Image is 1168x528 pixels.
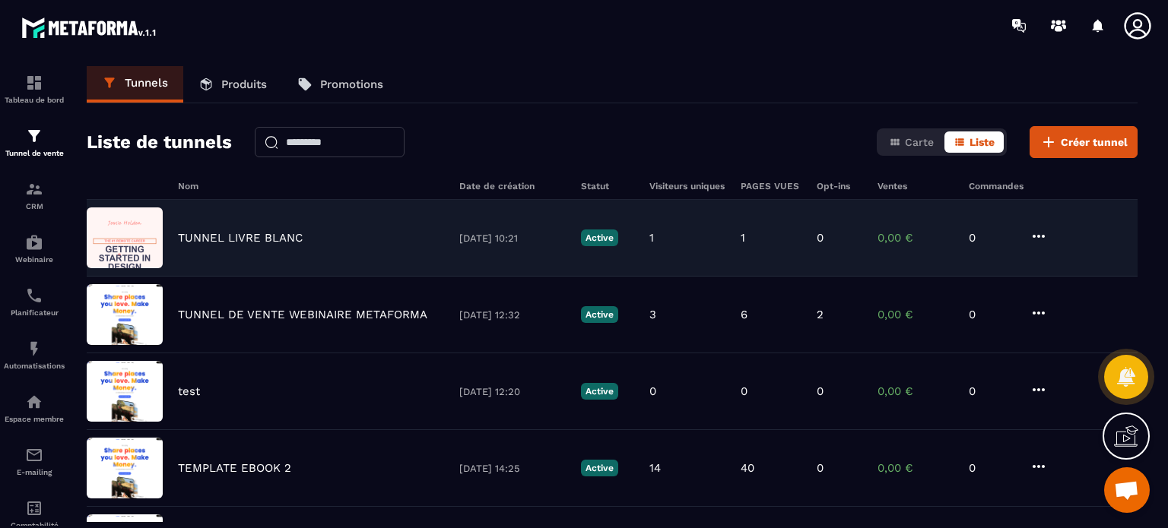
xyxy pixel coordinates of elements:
[817,231,824,245] p: 0
[969,308,1014,321] p: 0
[741,231,745,245] p: 1
[221,77,267,91] p: Produits
[178,181,444,191] h6: Nom
[905,136,934,148] span: Carte
[4,362,65,370] p: Automatisations
[4,255,65,264] p: Webinaire
[581,181,634,191] h6: Statut
[87,361,163,422] img: image
[459,463,566,474] p: [DATE] 14:25
[817,181,862,191] h6: Opt-ins
[878,384,954,398] p: 0,00 €
[581,306,618,323] p: Active
[970,136,995,148] span: Liste
[649,181,725,191] h6: Visiteurs uniques
[320,77,383,91] p: Promotions
[741,181,801,191] h6: PAGES VUES
[581,383,618,400] p: Active
[25,127,43,145] img: formation
[969,231,1014,245] p: 0
[1061,134,1128,150] span: Créer tunnel
[969,384,1014,398] p: 0
[817,461,824,475] p: 0
[944,131,1004,153] button: Liste
[25,180,43,198] img: formation
[459,309,566,321] p: [DATE] 12:32
[880,131,943,153] button: Carte
[4,169,65,222] a: formationformationCRM
[282,66,398,103] a: Promotions
[4,115,65,169] a: formationformationTunnel de vente
[817,384,824,398] p: 0
[4,202,65,210] p: CRM
[87,284,163,345] img: image
[878,231,954,245] p: 0,00 €
[741,384,747,398] p: 0
[649,308,656,321] p: 3
[25,393,43,411] img: automations
[4,381,65,435] a: automationsautomationsEspace membre
[878,181,954,191] h6: Ventes
[4,328,65,381] a: automationsautomationsAutomatisations
[1030,126,1138,158] button: Créer tunnel
[25,340,43,358] img: automations
[817,308,824,321] p: 2
[741,308,747,321] p: 6
[969,461,1014,475] p: 0
[4,149,65,157] p: Tunnel de vente
[4,62,65,115] a: formationformationTableau de bord
[459,181,566,191] h6: Date de création
[87,66,183,103] a: Tunnels
[4,222,65,275] a: automationsautomationsWebinaire
[25,499,43,517] img: accountant
[969,181,1024,191] h6: Commandes
[125,76,168,90] p: Tunnels
[87,438,163,498] img: image
[4,435,65,488] a: emailemailE-mailing
[741,461,754,475] p: 40
[21,14,158,41] img: logo
[4,275,65,328] a: schedulerschedulerPlanificateur
[4,96,65,104] p: Tableau de bord
[25,286,43,305] img: scheduler
[183,66,282,103] a: Produits
[4,415,65,423] p: Espace membre
[4,468,65,476] p: E-mailing
[178,231,303,245] p: TUNNEL LIVRE BLANC
[459,232,566,244] p: [DATE] 10:21
[178,308,427,321] p: TUNNEL DE VENTE WEBINAIRE METAFORMA
[878,461,954,475] p: 0,00 €
[1104,467,1150,513] a: Ouvrir le chat
[87,207,163,268] img: image
[649,384,656,398] p: 0
[25,233,43,251] img: automations
[25,446,43,464] img: email
[178,384,200,398] p: test
[878,308,954,321] p: 0,00 €
[581,460,618,476] p: Active
[4,308,65,317] p: Planificateur
[25,74,43,92] img: formation
[87,127,232,157] h2: Liste de tunnels
[649,461,661,475] p: 14
[649,231,654,245] p: 1
[459,386,566,397] p: [DATE] 12:20
[581,229,618,246] p: Active
[178,461,291,475] p: TEMPLATE EBOOK 2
